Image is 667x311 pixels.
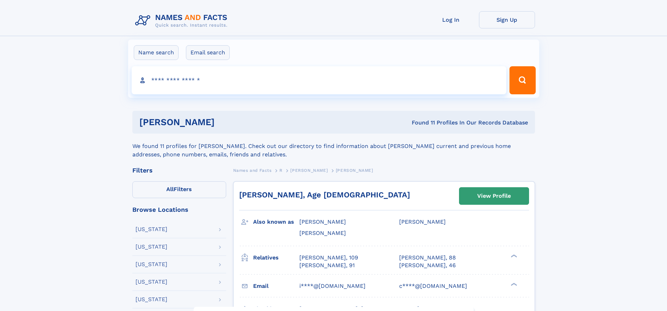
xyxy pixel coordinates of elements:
div: ❯ [509,282,517,286]
label: Filters [132,181,226,198]
div: Browse Locations [132,207,226,213]
a: [PERSON_NAME] [290,166,328,175]
div: View Profile [477,188,511,204]
span: [PERSON_NAME] [399,218,446,225]
span: [PERSON_NAME] [299,230,346,236]
div: [US_STATE] [136,244,167,250]
h3: Also known as [253,216,299,228]
span: [PERSON_NAME] [290,168,328,173]
h3: Email [253,280,299,292]
div: ❯ [509,253,517,258]
div: Filters [132,167,226,174]
label: Name search [134,45,179,60]
a: [PERSON_NAME], 88 [399,254,456,262]
a: View Profile [459,188,529,204]
span: [PERSON_NAME] [299,218,346,225]
span: R [279,168,283,173]
a: [PERSON_NAME], Age [DEMOGRAPHIC_DATA] [239,190,410,199]
a: [PERSON_NAME], 46 [399,262,456,269]
div: [US_STATE] [136,297,167,302]
div: Found 11 Profiles In Our Records Database [313,119,528,127]
label: Email search [186,45,230,60]
input: search input [132,66,507,94]
a: [PERSON_NAME], 91 [299,262,355,269]
button: Search Button [509,66,535,94]
a: Log In [423,11,479,28]
a: Names and Facts [233,166,272,175]
div: [US_STATE] [136,279,167,285]
img: Logo Names and Facts [132,11,233,30]
h1: [PERSON_NAME] [139,118,313,127]
span: All [166,186,174,192]
a: Sign Up [479,11,535,28]
a: R [279,166,283,175]
h3: Relatives [253,252,299,264]
a: [PERSON_NAME], 109 [299,254,358,262]
div: [US_STATE] [136,227,167,232]
div: We found 11 profiles for [PERSON_NAME]. Check out our directory to find information about [PERSON... [132,134,535,159]
span: [PERSON_NAME] [336,168,373,173]
div: [US_STATE] [136,262,167,267]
